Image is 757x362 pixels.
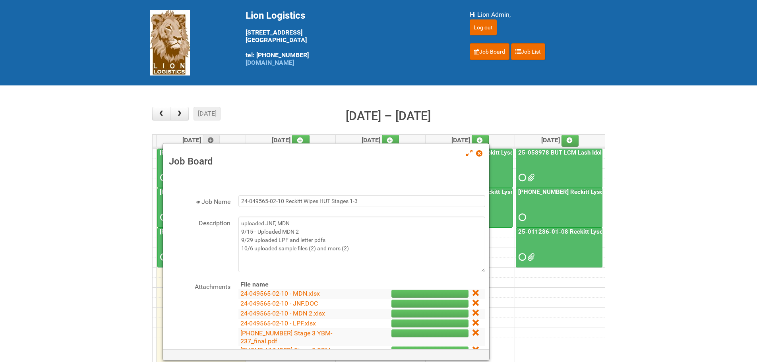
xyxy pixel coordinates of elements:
span: [DATE] [362,136,399,144]
a: 25-058978 BUT LCM Lash Idole US / Retest [517,149,639,156]
span: [DATE] [182,136,220,144]
a: [PHONE_NUMBER] - Naked Reformulation Mailing 1 PHOTOS [157,188,244,228]
span: [DATE] [541,136,579,144]
h3: Job Board [169,155,483,167]
img: Lion Logistics [150,10,190,75]
a: Add an event [472,135,489,147]
input: Log out [470,19,497,35]
a: Job List [511,43,545,60]
a: Add an event [382,135,399,147]
a: 24-049565-02-10 - LPF.xlsx [240,319,316,327]
span: Requested [519,215,524,220]
span: Requested [519,254,524,260]
span: [DATE] [272,136,310,144]
a: 24-049565-02-10 - MDN 2.xlsx [240,310,325,317]
a: [PHONE_NUMBER] Reckitt Lysol Wipes Stage 4 - labeling day [517,188,684,196]
a: Lion Logistics [150,39,190,46]
label: Description [167,217,230,228]
span: MDN (2) 25-058978-01-08.xlsx LPF 25-058978-01-08.xlsx CELL 1.pdf CELL 2.pdf CELL 3.pdf CELL 4.pdf... [527,175,533,180]
a: Job Board [470,43,509,60]
th: File name [238,280,360,289]
a: [DOMAIN_NAME] [246,59,294,66]
label: Job Name [167,195,230,207]
textarea: uploaded JNF, MDN 9/15-- Uploaded MDN 2 9/29 uploaded LPF and letter pdfs 10/6 uploaded sample fi... [238,217,485,272]
div: Hi Lion Admin, [470,10,607,19]
a: 24-049565-02-10 - MDN.xlsx [240,290,320,297]
button: [DATE] [194,107,221,120]
a: [PHONE_NUMBER] - Naked Reformulation Mailing 1 [157,149,244,188]
span: Requested [519,175,524,180]
a: Add an event [561,135,579,147]
label: Attachments [167,280,230,292]
a: [PHONE_NUMBER] Reckitt Lysol Wipes Stage 4 - labeling day [516,188,602,228]
a: 24-049565-02-10 - JNF.DOC [240,300,318,307]
a: [PHONE_NUMBER] - Naked Reformulation Mailing 1 [158,149,300,156]
a: [PHONE_NUMBER] Reckitt Lysol Wipes Stage 4 - labeling day [427,188,595,196]
a: Add an event [203,135,220,147]
a: [PHONE_NUMBER] Stage 3 SBM-394_final.pdf [240,347,332,362]
a: [PERSON_NAME] [158,228,207,235]
a: [PERSON_NAME] [157,228,244,267]
span: Lion Logistics [246,10,305,21]
a: [PHONE_NUMBER] - Naked Reformulation Mailing 1 PHOTOS [158,188,325,196]
span: [DATE] [451,136,489,144]
a: 25-011286-01-08 Reckitt Lysol Laundry Scented [517,228,652,235]
h2: [DATE] – [DATE] [346,107,431,125]
a: Add an event [292,135,310,147]
span: Requested [160,175,166,180]
span: Requested [160,215,166,220]
a: 25-011286-01-08 Reckitt Lysol Laundry Scented [516,228,602,267]
span: Requested [160,254,166,260]
a: 25-058978 BUT LCM Lash Idole US / Retest [516,149,602,188]
a: [PHONE_NUMBER] Stage 3 YBM-237_final.pdf [240,329,332,345]
span: 25-011286-01 - MDN (3).xlsx 25-011286-01 - MDN (2).xlsx 25-011286-01-08 - JNF.DOC 25-011286-01 - ... [527,254,533,260]
div: [STREET_ADDRESS] [GEOGRAPHIC_DATA] tel: [PHONE_NUMBER] [246,10,450,66]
